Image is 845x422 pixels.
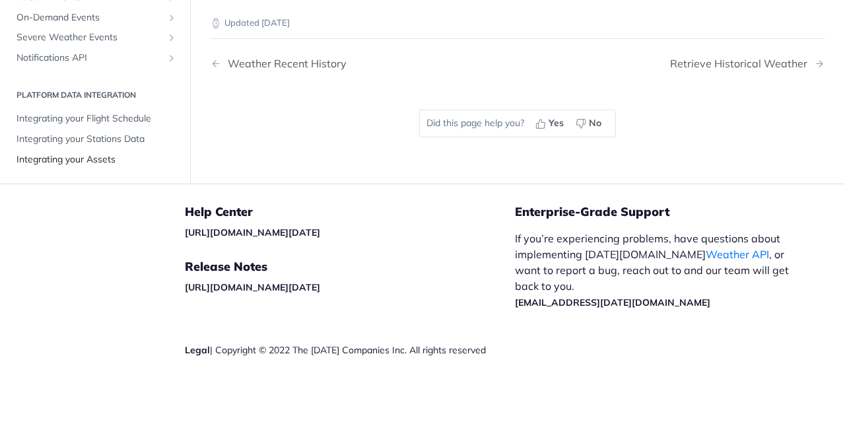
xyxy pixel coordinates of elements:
div: Retrieve Historical Weather [670,57,814,70]
div: | Copyright © 2022 The [DATE] Companies Inc. All rights reserved [185,343,515,357]
a: Integrating your Stations Data [10,129,180,149]
span: Integrating your Flight Schedule [17,112,177,125]
span: On-Demand Events [17,11,163,24]
a: Integrating your Flight Schedule [10,109,180,129]
h5: Enterprise-Grade Support [515,204,812,220]
span: Integrating your Stations Data [17,133,177,146]
a: Next Page: Retrieve Historical Weather [670,57,825,70]
a: Severe Weather EventsShow subpages for Severe Weather Events [10,28,180,48]
button: Yes [531,114,571,133]
p: Updated [DATE] [211,17,825,30]
a: [URL][DOMAIN_NAME][DATE] [185,227,320,238]
a: Integrating your Assets [10,150,180,170]
a: Weather API [706,248,769,261]
a: [URL][DOMAIN_NAME][DATE] [185,281,320,293]
a: Legal [185,344,210,356]
a: Notifications APIShow subpages for Notifications API [10,48,180,68]
span: Notifications API [17,52,163,65]
button: Show subpages for On-Demand Events [166,13,177,23]
a: [EMAIL_ADDRESS][DATE][DOMAIN_NAME] [515,297,710,308]
span: Integrating your Assets [17,153,177,166]
button: Show subpages for Severe Weather Events [166,32,177,43]
button: No [571,114,609,133]
p: If you’re experiencing problems, have questions about implementing [DATE][DOMAIN_NAME] , or want ... [515,230,791,310]
button: Show subpages for Notifications API [166,53,177,63]
span: Severe Weather Events [17,31,163,44]
a: Previous Page: Weather Recent History [211,57,474,70]
nav: Pagination Controls [211,44,825,83]
span: No [589,116,601,130]
div: Did this page help you? [419,110,616,137]
div: Weather Recent History [221,57,347,70]
span: Yes [549,116,564,130]
h5: Release Notes [185,259,515,275]
h5: Help Center [185,204,515,220]
a: On-Demand EventsShow subpages for On-Demand Events [10,8,180,28]
h2: Platform DATA integration [10,88,180,100]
